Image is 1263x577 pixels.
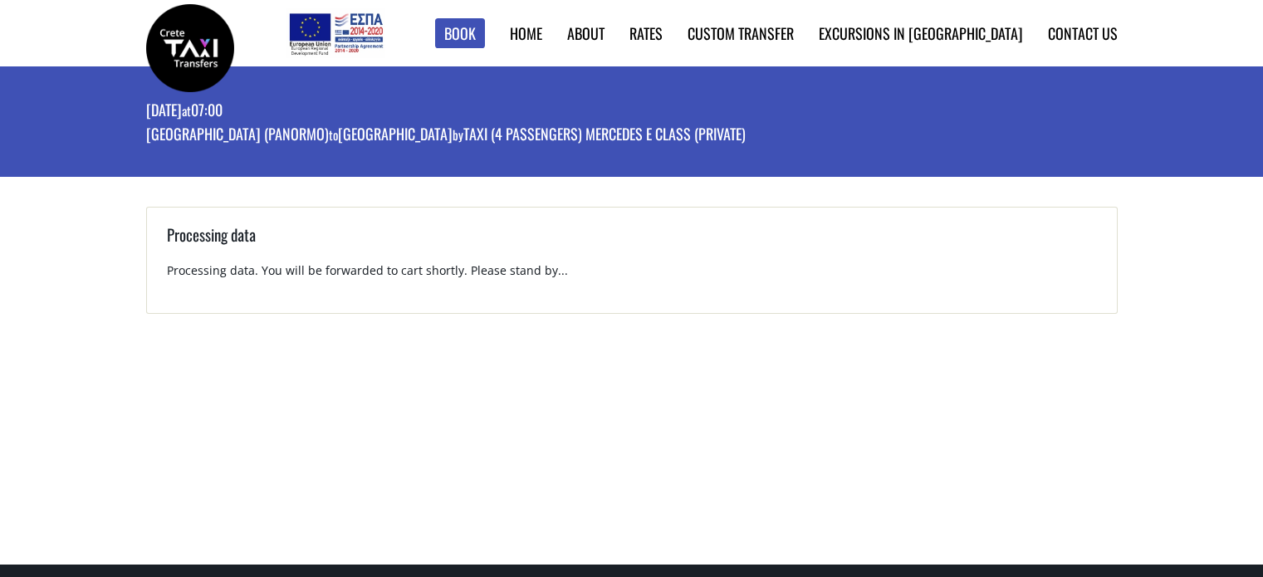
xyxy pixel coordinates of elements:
[146,124,746,148] p: [GEOGRAPHIC_DATA] (Panormo) [GEOGRAPHIC_DATA] Taxi (4 passengers) Mercedes E Class (private)
[146,100,746,124] p: [DATE] 07:00
[453,125,463,144] small: by
[629,22,663,44] a: Rates
[329,125,338,144] small: to
[1048,22,1118,44] a: Contact us
[167,262,1097,293] p: Processing data. You will be forwarded to cart shortly. Please stand by...
[688,22,794,44] a: Custom Transfer
[167,223,1097,262] h3: Processing data
[819,22,1023,44] a: Excursions in [GEOGRAPHIC_DATA]
[567,22,605,44] a: About
[510,22,542,44] a: Home
[286,8,385,58] img: e-bannersEUERDF180X90.jpg
[435,18,485,49] a: Book
[146,4,234,92] img: Crete Taxi Transfers | Booking page | Crete Taxi Transfers
[182,101,191,120] small: at
[146,37,234,55] a: Crete Taxi Transfers | Booking page | Crete Taxi Transfers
